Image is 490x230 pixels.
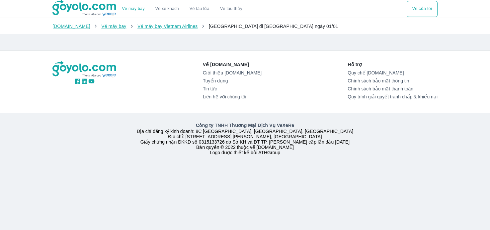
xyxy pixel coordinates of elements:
[203,70,262,75] a: Giới thiệu [DOMAIN_NAME]
[184,1,215,17] a: Vé tàu lửa
[348,94,438,99] a: Quy trình giải quyết tranh chấp & khiếu nại
[54,122,436,129] p: Công ty TNHH Thương Mại Dịch Vụ VeXeRe
[137,24,198,29] a: Vé máy bay Vietnam Airlines
[101,24,126,29] a: Vé máy bay
[209,24,338,29] span: [GEOGRAPHIC_DATA] đi [GEOGRAPHIC_DATA] ngày 01/01
[122,6,145,11] a: Vé máy bay
[203,94,262,99] a: Liên hệ với chúng tôi
[407,1,438,17] div: choose transportation mode
[155,6,179,11] a: Vé xe khách
[52,61,117,78] img: logo
[348,70,438,75] a: Quy chế [DOMAIN_NAME]
[348,78,438,83] a: Chính sách bảo mật thông tin
[203,78,262,83] a: Tuyển dụng
[203,61,262,68] p: Về [DOMAIN_NAME]
[348,61,438,68] p: Hỗ trợ
[407,1,438,17] button: Vé của tôi
[348,86,438,91] a: Chính sách bảo mật thanh toán
[203,86,262,91] a: Tin tức
[52,24,90,29] a: [DOMAIN_NAME]
[215,1,248,17] button: Vé tàu thủy
[117,1,248,17] div: choose transportation mode
[48,122,442,155] div: Địa chỉ đăng ký kinh doanh: 8C [GEOGRAPHIC_DATA], [GEOGRAPHIC_DATA], [GEOGRAPHIC_DATA] Địa chỉ: [...
[52,23,438,30] nav: breadcrumb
